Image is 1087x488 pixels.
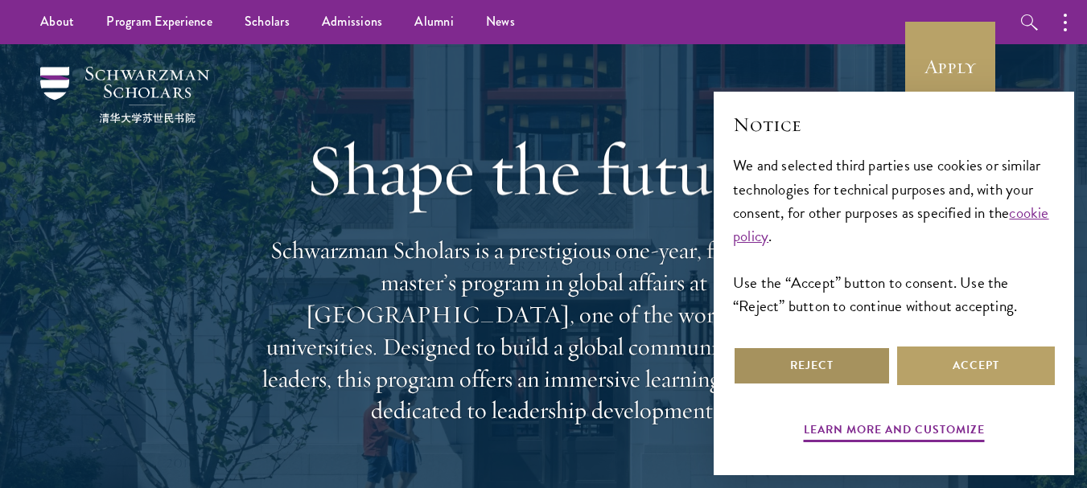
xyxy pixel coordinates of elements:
[733,111,1055,138] h2: Notice
[804,420,985,445] button: Learn more and customize
[254,125,834,215] h1: Shape the future.
[254,235,834,427] p: Schwarzman Scholars is a prestigious one-year, fully funded master’s program in global affairs at...
[733,347,891,385] button: Reject
[733,201,1049,248] a: cookie policy
[905,22,995,112] a: Apply
[40,67,209,123] img: Schwarzman Scholars
[897,347,1055,385] button: Accept
[733,154,1055,317] div: We and selected third parties use cookies or similar technologies for technical purposes and, wit...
